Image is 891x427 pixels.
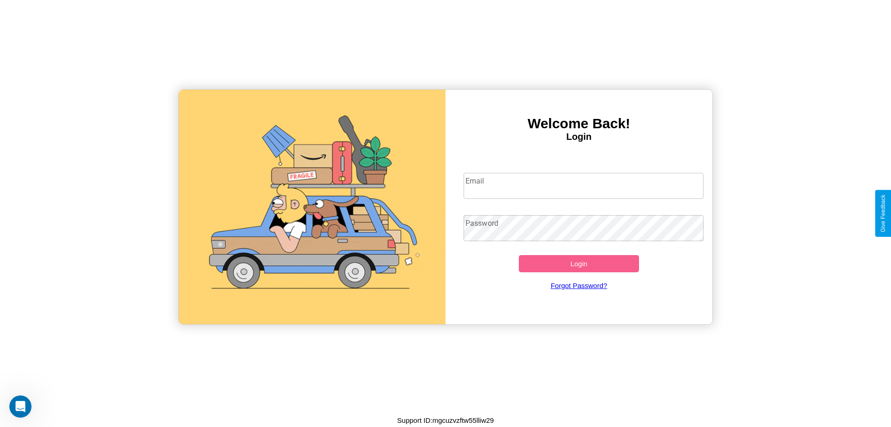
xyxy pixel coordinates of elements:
[397,414,494,427] p: Support ID: mgcuzvzftw55lliw29
[519,255,639,272] button: Login
[179,90,445,324] img: gif
[445,131,712,142] h4: Login
[880,195,886,232] div: Give Feedback
[9,395,32,418] iframe: Intercom live chat
[445,116,712,131] h3: Welcome Back!
[459,272,699,299] a: Forgot Password?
